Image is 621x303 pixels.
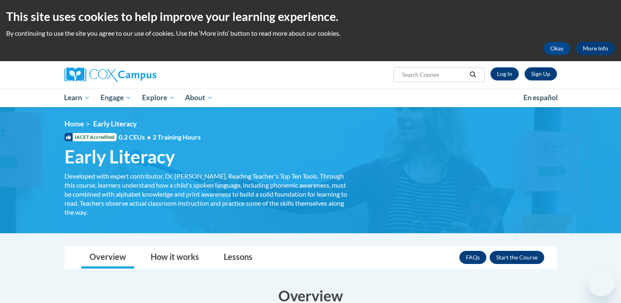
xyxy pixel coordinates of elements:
[64,67,156,82] img: Cox Campus
[64,133,117,141] span: IACET Accredited
[153,133,201,141] span: 2 Training Hours
[93,119,137,128] span: Early Literacy
[215,247,261,269] a: Lessons
[119,133,201,142] span: 0.2 CEUs
[518,89,563,106] a: En español
[490,251,544,264] button: Enroll
[544,42,570,55] button: Okay
[64,93,90,103] span: Learn
[95,88,137,107] a: Engage
[525,67,557,80] a: Register
[64,172,348,217] div: Developed with expert contributor, Dr. [PERSON_NAME], Reading Teacher's Top Ten Tools. Through th...
[576,42,615,55] a: More Info
[81,247,134,269] a: Overview
[459,251,486,264] a: FAQs
[6,8,615,25] h2: This site uses cookies to help improve your learning experience.
[523,93,558,102] span: En español
[6,29,615,38] p: By continuing to use the site you agree to our use of cookies. Use the ‘More info’ button to read...
[101,93,131,103] span: Engage
[142,93,175,103] span: Explore
[52,88,569,107] div: Main menu
[401,70,467,80] input: Search Courses
[64,119,84,128] a: Home
[64,67,220,82] a: Cox Campus
[467,70,479,80] button: Search
[147,133,151,141] span: •
[490,67,519,80] a: Log In
[64,146,175,168] span: Early Literacy
[59,88,96,107] a: Learn
[588,270,614,296] iframe: Button to launch messaging window
[137,88,180,107] a: Explore
[180,88,218,107] a: About
[185,93,213,103] span: About
[142,247,207,269] a: How it works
